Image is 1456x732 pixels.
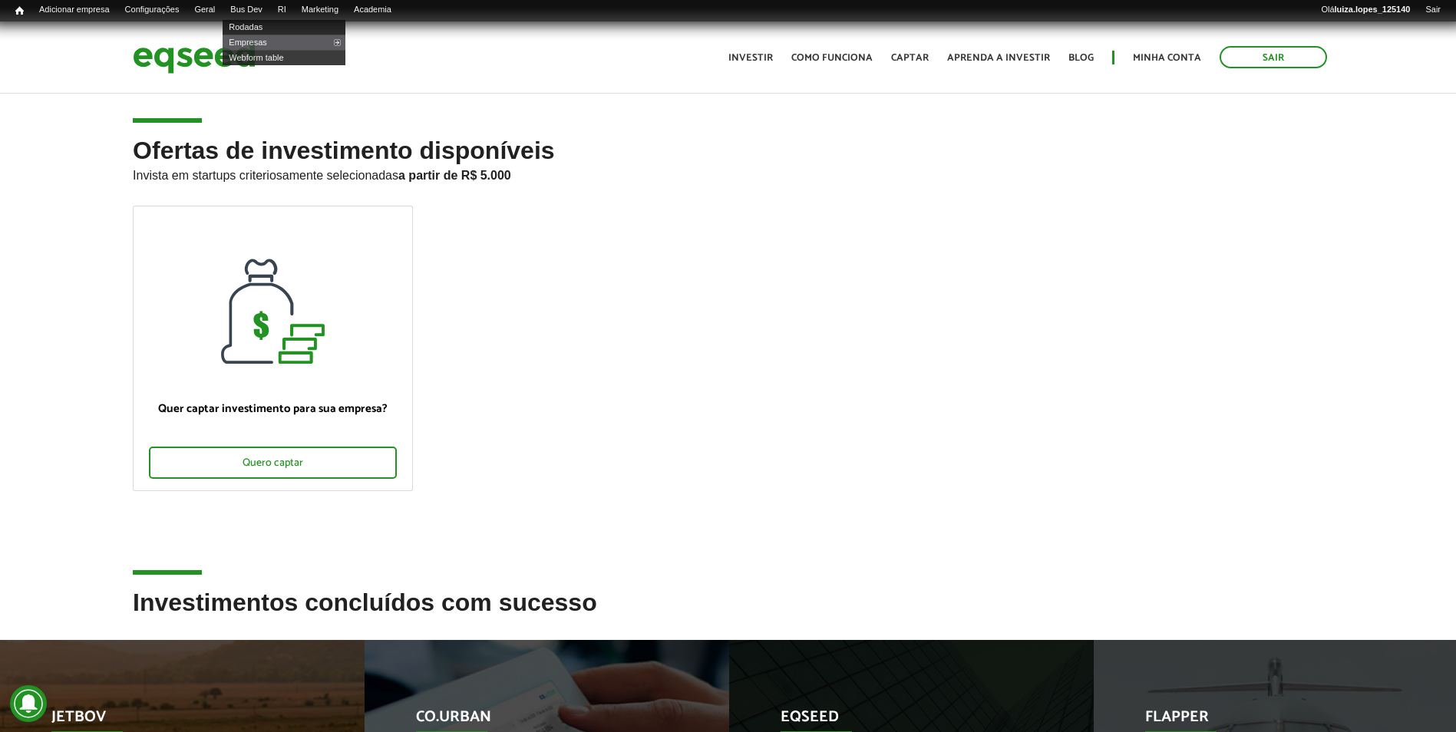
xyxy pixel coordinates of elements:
a: Sair [1418,4,1448,16]
a: Bus Dev [223,4,270,16]
a: Geral [187,4,223,16]
a: Marketing [294,4,346,16]
img: EqSeed [133,37,256,77]
strong: a partir de R$ 5.000 [398,169,511,182]
a: Minha conta [1133,53,1201,63]
a: Configurações [117,4,187,16]
a: Captar [891,53,929,63]
h2: Ofertas de investimento disponíveis [133,137,1323,206]
a: Início [8,4,31,18]
a: Oláluiza.lopes_125140 [1313,4,1418,16]
a: Como funciona [791,53,873,63]
a: Investir [728,53,773,63]
a: Sair [1220,46,1327,68]
h2: Investimentos concluídos com sucesso [133,589,1323,639]
a: Aprenda a investir [947,53,1050,63]
a: Blog [1068,53,1094,63]
div: Quero captar [149,447,397,479]
span: Início [15,5,24,16]
a: Adicionar empresa [31,4,117,16]
a: RI [270,4,294,16]
p: Quer captar investimento para sua empresa? [149,402,397,416]
a: Academia [346,4,399,16]
a: Quer captar investimento para sua empresa? Quero captar [133,206,413,491]
p: Invista em startups criteriosamente selecionadas [133,164,1323,183]
a: Rodadas [223,19,345,35]
strong: luiza.lopes_125140 [1335,5,1411,14]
